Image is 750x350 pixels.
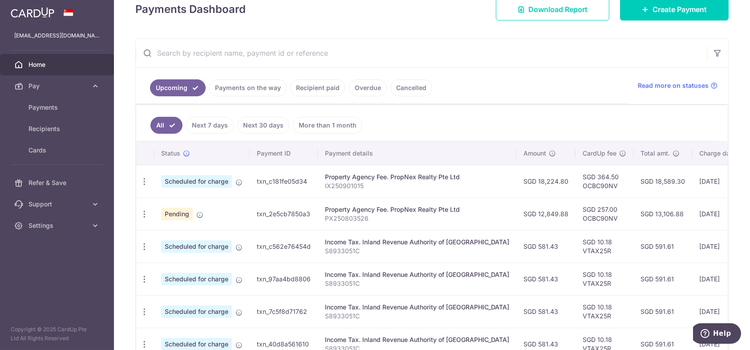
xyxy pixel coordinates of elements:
[325,312,509,321] p: S8933051C
[325,270,509,279] div: Income Tax. Inland Revenue Authority of [GEOGRAPHIC_DATA]
[28,200,87,209] span: Support
[638,81,709,90] span: Read more on statuses
[516,295,576,328] td: SGD 581.43
[237,117,289,134] a: Next 30 days
[325,205,509,214] div: Property Agency Fee. PropNex Realty Pte Ltd
[161,305,232,318] span: Scheduled for charge
[325,181,509,190] p: IX250901015
[28,178,87,187] span: Refer & Save
[638,81,718,90] a: Read more on statuses
[349,79,387,96] a: Overdue
[135,1,246,17] h4: Payments Dashboard
[161,149,180,158] span: Status
[290,79,345,96] a: Recipient paid
[14,31,100,40] p: [EMAIL_ADDRESS][DOMAIN_NAME]
[325,247,509,255] p: S8933051C
[293,117,362,134] a: More than 1 month
[28,60,87,69] span: Home
[528,4,588,15] span: Download Report
[325,279,509,288] p: S8933051C
[576,295,633,328] td: SGD 10.18 VTAX25R
[186,117,234,134] a: Next 7 days
[576,165,633,198] td: SGD 364.50 OCBC90NV
[136,39,707,67] input: Search by recipient name, payment id or reference
[325,173,509,181] div: Property Agency Fee. PropNex Realty Pte Ltd
[161,175,232,188] span: Scheduled for charge
[250,142,318,165] th: Payment ID
[325,335,509,344] div: Income Tax. Inland Revenue Authority of [GEOGRAPHIC_DATA]
[325,238,509,247] div: Income Tax. Inland Revenue Authority of [GEOGRAPHIC_DATA]
[250,295,318,328] td: txn_7c5f8d71762
[209,79,287,96] a: Payments on the way
[653,4,707,15] span: Create Payment
[633,198,692,230] td: SGD 13,106.88
[28,146,87,155] span: Cards
[641,149,670,158] span: Total amt.
[28,124,87,133] span: Recipients
[693,323,741,346] iframe: Opens a widget where you can find more information
[576,198,633,230] td: SGD 257.00 OCBC90NV
[28,82,87,91] span: Pay
[633,165,692,198] td: SGD 18,589.30
[250,165,318,198] td: txn_c181fe05d34
[516,230,576,263] td: SGD 581.43
[516,263,576,295] td: SGD 581.43
[325,303,509,312] div: Income Tax. Inland Revenue Authority of [GEOGRAPHIC_DATA]
[523,149,546,158] span: Amount
[576,230,633,263] td: SGD 10.18 VTAX25R
[28,221,87,230] span: Settings
[150,117,182,134] a: All
[576,263,633,295] td: SGD 10.18 VTAX25R
[161,273,232,285] span: Scheduled for charge
[161,208,193,220] span: Pending
[699,149,736,158] span: Charge date
[250,198,318,230] td: txn_2e5cb7850a3
[150,79,206,96] a: Upcoming
[318,142,516,165] th: Payment details
[633,295,692,328] td: SGD 591.61
[161,240,232,253] span: Scheduled for charge
[516,165,576,198] td: SGD 18,224.80
[11,7,54,18] img: CardUp
[28,103,87,112] span: Payments
[390,79,432,96] a: Cancelled
[516,198,576,230] td: SGD 12,849.88
[583,149,616,158] span: CardUp fee
[633,263,692,295] td: SGD 591.61
[250,263,318,295] td: txn_97aa4bd8806
[250,230,318,263] td: txn_c562e76454d
[633,230,692,263] td: SGD 591.61
[325,214,509,223] p: PX250803526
